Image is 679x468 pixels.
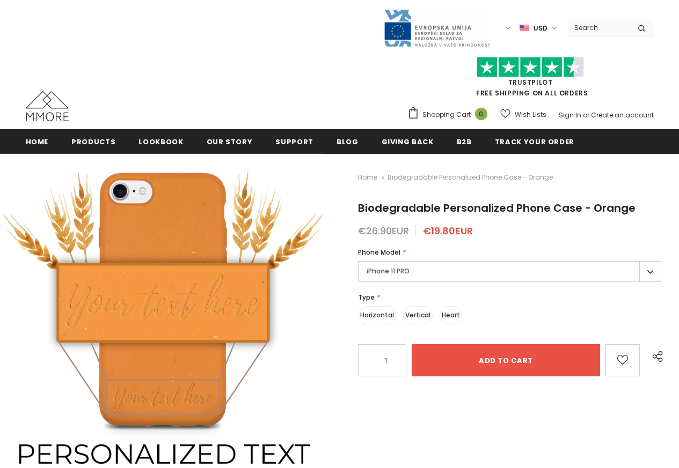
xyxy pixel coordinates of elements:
[26,137,49,147] span: Home
[358,293,375,302] span: Type
[477,57,584,78] img: Trust Pilot Stars
[358,171,377,184] a: Home
[358,224,409,237] span: €26.90EUR
[508,78,553,87] a: Trustpilot
[358,261,661,282] label: iPhone 11 PRO
[412,344,600,376] input: Add to cart
[207,129,253,153] a: Our Story
[407,62,654,98] span: FREE SHIPPING ON ALL ORDERS
[358,200,636,216] span: Biodegradable Personalized Phone Case - Orange
[138,137,183,147] span: Lookbook
[337,137,359,147] span: Blog
[358,248,400,257] span: Phone Model
[26,129,49,153] a: Home
[382,137,434,147] span: Giving back
[388,171,553,184] span: Biodegradable Personalized Phone Case - Orange
[337,129,359,153] a: Blog
[495,137,574,147] span: Track your order
[71,129,115,153] a: Products
[403,306,433,324] label: Vertical
[26,91,69,121] img: MMORE Cases
[275,137,313,147] span: support
[559,110,581,120] a: Sign In
[71,137,115,147] span: Products
[457,129,472,153] a: B2B
[358,306,396,324] label: Horizontal
[475,108,487,120] span: 0
[591,110,654,120] a: Create an account
[495,129,574,153] a: Track your order
[515,109,546,120] span: Wish Lists
[457,137,472,147] span: B2B
[423,224,473,237] span: €19.80EUR
[500,105,546,124] a: Wish Lists
[440,306,462,324] label: Heart
[207,137,253,147] span: Our Story
[275,129,313,153] a: support
[534,23,547,34] span: USD
[383,9,491,48] img: Javni Razpis
[382,129,434,153] a: Giving back
[568,20,630,35] input: Search Site
[383,23,491,32] a: Javni Razpis
[407,107,493,123] a: Shopping Cart 0
[520,24,529,33] img: USD
[583,110,589,120] span: or
[422,109,471,120] span: Shopping Cart
[138,129,183,153] a: Lookbook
